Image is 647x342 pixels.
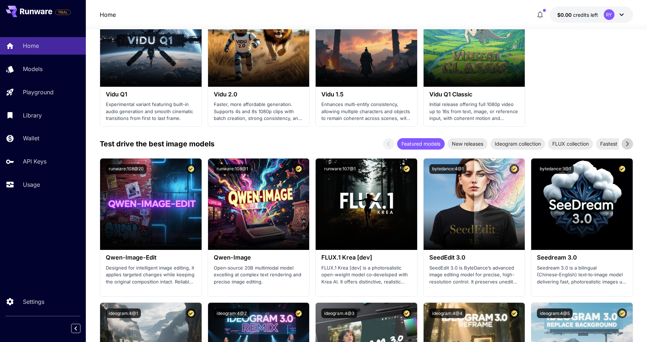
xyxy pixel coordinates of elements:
button: Certified Model – Vetted for best performance and includes a commercial license. [402,164,411,174]
div: $0.00 [557,11,598,19]
button: bytedance:3@1 [537,164,574,174]
span: New releases [448,140,488,147]
div: FLUX collection [548,138,593,150]
span: Fastest models [596,140,640,147]
button: Collapse sidebar [71,324,80,333]
p: Experimental variant featuring built-in audio generation and smooth cinematic transitions from fi... [106,101,196,122]
h3: Seedream 3.0 [537,254,627,261]
button: Certified Model – Vetted for best performance and includes a commercial license. [509,164,519,174]
p: Settings [23,297,44,306]
img: alt [208,159,310,250]
button: ideogram:4@5 [537,308,573,318]
p: Wallet [23,134,39,142]
div: Collapse sidebar [76,322,86,335]
p: Library [23,111,42,120]
h3: Vidu Q1 Classic [429,91,519,98]
p: Designed for intelligent image editing, it applies targeted changes while keeping the original co... [106,265,196,286]
a: Home [100,10,116,19]
div: Featured models [397,138,445,150]
p: SeedEdit 3.0 is ByteDance’s advanced image editing model for precise, high-resolution control. It... [429,265,519,286]
button: Certified Model – Vetted for best performance and includes a commercial license. [186,164,196,174]
p: Usage [23,180,40,189]
button: ideogram:4@2 [214,308,250,318]
div: Ideogram collection [490,138,545,150]
h3: Vidu 2.0 [214,91,304,98]
h3: Vidu Q1 [106,91,196,98]
button: Certified Model – Vetted for best performance and includes a commercial license. [509,308,519,318]
p: Faster, more affordable generation. Supports 4s and 8s 1080p clips with batch creation, strong co... [214,101,304,122]
p: Models [23,65,43,73]
button: runware:108@1 [214,164,251,174]
p: Enhances multi-entity consistency, allowing multiple characters and objects to remain coherent ac... [321,101,411,122]
button: Certified Model – Vetted for best performance and includes a commercial license. [617,164,627,174]
p: Seedream 3.0 is a bilingual (Chinese‑English) text‑to‑image model delivering fast, photorealistic... [537,265,627,286]
p: Home [23,41,39,50]
p: Open‑source 20B multimodal model excelling at complex text rendering and precise image editing. [214,265,304,286]
span: Add your payment card to enable full platform functionality. [55,8,71,16]
span: Featured models [397,140,445,147]
span: TRIAL [55,10,70,15]
button: runware:108@20 [106,164,147,174]
h3: FLUX.1 Krea [dev] [321,254,411,261]
p: Test drive the best image models [100,139,214,149]
button: runware:107@1 [321,164,359,174]
button: Certified Model – Vetted for best performance and includes a commercial license. [294,308,303,318]
div: Fastest models [596,138,640,150]
p: API Keys [23,157,46,166]
button: Certified Model – Vetted for best performance and includes a commercial license. [402,308,411,318]
h3: Qwen-Image-Edit [106,254,196,261]
img: alt [316,159,417,250]
button: Certified Model – Vetted for best performance and includes a commercial license. [294,164,303,174]
button: ideogram:4@4 [429,308,465,318]
span: credits left [573,12,598,18]
h3: Qwen-Image [214,254,304,261]
button: Certified Model – Vetted for best performance and includes a commercial license. [186,308,196,318]
button: $0.00RY [550,6,633,23]
nav: breadcrumb [100,10,116,19]
img: alt [100,159,202,250]
button: bytedance:4@1 [429,164,466,174]
span: $0.00 [557,12,573,18]
img: alt [531,159,633,250]
h3: Vidu 1.5 [321,91,411,98]
button: ideogram:4@3 [321,308,357,318]
img: alt [424,159,525,250]
span: Ideogram collection [490,140,545,147]
p: Initial release offering full 1080p video up to 16s from text, image, or reference input, with co... [429,101,519,122]
h3: SeedEdit 3.0 [429,254,519,261]
p: Playground [23,88,54,96]
div: New releases [448,138,488,150]
div: RY [604,9,614,20]
span: FLUX collection [548,140,593,147]
button: Certified Model – Vetted for best performance and includes a commercial license. [617,308,627,318]
p: FLUX.1 Krea [dev] is a photorealistic open-weight model co‑developed with Krea AI. It offers dist... [321,265,411,286]
button: ideogram:4@1 [106,308,141,318]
